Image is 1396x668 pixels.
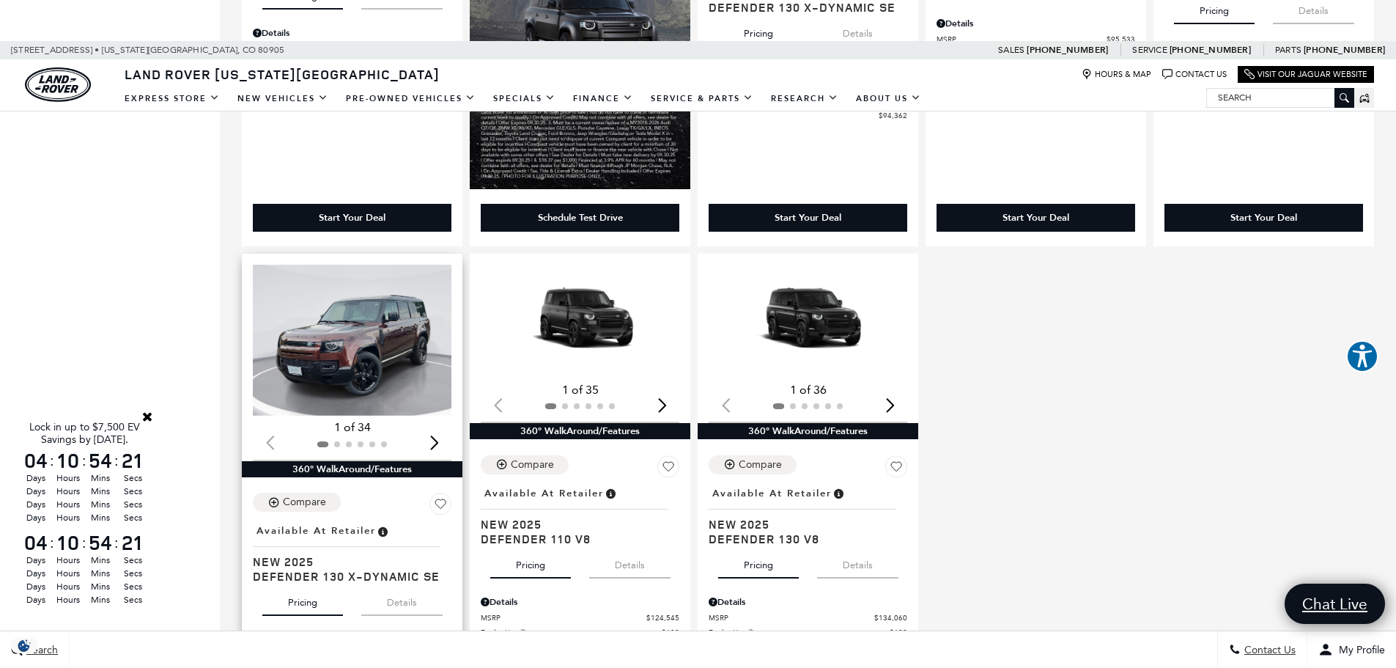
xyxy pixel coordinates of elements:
span: Chat Live [1295,594,1375,614]
span: Dealer Handling [709,627,890,638]
a: Contact Us [1162,69,1227,80]
div: Next slide [880,389,900,421]
span: $689 [890,627,907,638]
span: Sales [998,45,1024,55]
button: Save Vehicle [429,493,451,521]
span: : [50,449,54,471]
span: New 2025 [253,554,440,569]
span: Secs [119,567,147,580]
span: Days [22,511,50,524]
span: Available at Retailer [712,485,832,502]
span: 10 [54,450,82,471]
div: Schedule Test Drive [481,204,679,232]
span: Days [22,471,50,485]
div: 360° WalkAround/Features [470,423,690,439]
a: Service & Parts [642,86,762,111]
a: [PHONE_NUMBER] [1170,44,1251,56]
div: 1 / 2 [709,265,909,378]
span: Defender 130 V8 [709,532,896,546]
span: 04 [22,532,50,553]
img: Land Rover [25,67,91,102]
a: land-rover [25,67,91,102]
span: 21 [119,450,147,471]
span: [US_STATE][GEOGRAPHIC_DATA], [102,41,240,59]
span: Service [1132,45,1167,55]
a: $94,362 [709,110,907,121]
span: Mins [86,554,114,567]
div: Compare [283,496,326,509]
span: : [82,532,86,554]
div: 360° WalkAround/Features [698,423,918,439]
span: Vehicle is in stock and ready for immediate delivery. Due to demand, availability is subject to c... [604,485,617,502]
span: Vehicle is in stock and ready for immediate delivery. Due to demand, availability is subject to c... [832,485,845,502]
a: About Us [847,86,930,111]
a: MSRP $124,545 [481,612,679,623]
div: Start Your Deal [1002,211,1069,224]
a: EXPRESS STORE [116,86,229,111]
div: Start Your Deal [937,204,1135,232]
div: Compare [511,458,554,471]
span: Secs [119,580,147,593]
a: Chat Live [1285,584,1385,624]
span: Hours [54,511,82,524]
span: $94,362 [879,110,907,121]
a: Specials [484,86,564,111]
span: 04 [22,450,50,471]
input: Search [1207,89,1353,106]
span: Days [22,485,50,498]
span: Contact Us [1241,644,1296,656]
button: pricing tab [718,546,799,579]
aside: Accessibility Help Desk [1346,340,1378,375]
button: pricing tab [490,546,571,579]
div: Start Your Deal [1164,204,1363,232]
a: [PHONE_NUMBER] [1304,44,1385,56]
span: MSRP [709,612,874,623]
a: MSRP $134,060 [709,612,907,623]
span: Hours [54,498,82,511]
span: New 2025 [481,517,668,532]
span: Defender 110 V8 [481,532,668,546]
button: details tab [817,546,898,579]
span: Available at Retailer [484,485,604,502]
a: Pre-Owned Vehicles [337,86,484,111]
img: 2025 LAND ROVER Defender 110 V8 1 [481,265,682,378]
div: Pricing Details - Defender 110 V8 [481,595,679,609]
span: Dealer Handling [481,627,662,638]
span: Defender 130 X-Dynamic SE [253,569,440,584]
span: Secs [119,554,147,567]
span: Mins [86,485,114,498]
span: CO [243,41,256,59]
span: Hours [54,554,82,567]
span: Days [22,567,50,580]
a: Available at RetailerNew 2025Defender 110 V8 [481,483,679,546]
img: Opt-Out Icon [7,638,41,653]
button: Save Vehicle [657,455,679,483]
span: 54 [86,450,114,471]
div: Start Your Deal [709,204,907,232]
button: Compare Vehicle [709,455,797,474]
nav: Main Navigation [116,86,930,111]
span: 80905 [258,41,284,59]
span: 54 [86,532,114,553]
button: Explore your accessibility options [1346,340,1378,372]
div: Start Your Deal [319,211,385,224]
span: Mins [86,471,114,485]
div: 1 of 36 [709,382,907,398]
span: New 2025 [709,517,896,532]
span: Mins [86,511,114,524]
span: Days [22,593,50,606]
a: Available at RetailerNew 2025Defender 130 V8 [709,483,907,546]
a: Dealer Handling $689 [481,627,679,638]
span: Secs [119,498,147,511]
span: Secs [119,511,147,524]
button: Save Vehicle [885,455,907,483]
a: [PHONE_NUMBER] [1027,44,1108,56]
span: Mins [86,498,114,511]
span: $689 [662,627,679,638]
div: Pricing Details - Defender 130 V8 [709,595,907,609]
span: Vehicle is in stock and ready for immediate delivery. Due to demand, availability is subject to c... [376,523,389,539]
div: 1 of 35 [481,382,679,398]
span: Available at Retailer [256,523,376,539]
span: Hours [54,593,82,606]
span: Lock in up to $7,500 EV Savings by [DATE]. [29,421,140,446]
